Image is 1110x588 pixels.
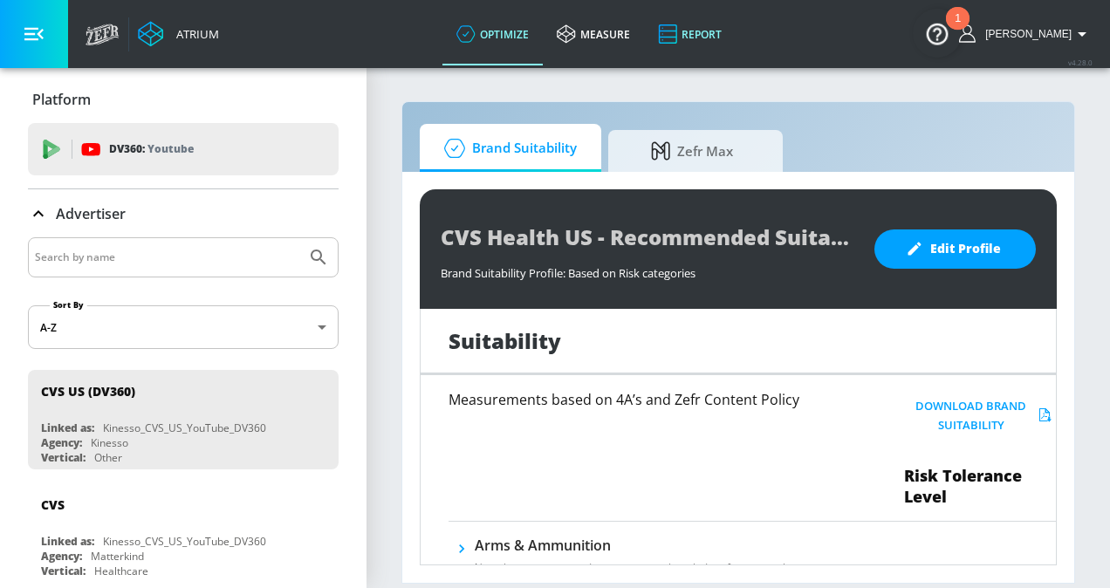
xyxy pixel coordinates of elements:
[441,256,857,281] div: Brand Suitability Profile: Based on Risk categories
[1068,58,1093,67] span: v 4.28.0
[909,238,1001,260] span: Edit Profile
[28,370,339,469] div: CVS US (DV360)Linked as:Kinesso_CVS_US_YouTube_DV360Agency:KinessoVertical:Other
[109,140,194,159] p: DV360:
[913,9,962,58] button: Open Resource Center, 1 new notification
[94,450,122,465] div: Other
[169,26,219,42] div: Atrium
[41,549,82,564] div: Agency:
[28,305,339,349] div: A-Z
[41,383,135,400] div: CVS US (DV360)
[28,123,339,175] div: DV360: Youtube
[437,127,577,169] span: Brand Suitability
[94,564,148,578] div: Healthcare
[138,21,219,47] a: Atrium
[28,189,339,238] div: Advertiser
[904,465,1056,507] span: Risk Tolerance Level
[475,536,843,555] h6: Arms & Ammunition
[28,75,339,124] div: Platform
[103,420,266,435] div: Kinesso_CVS_US_YouTube_DV360
[41,534,94,549] div: Linked as:
[978,28,1072,40] span: login as: shubham.das@mbww.com
[475,560,843,576] p: No risk means content does not expressly include reference to this category.
[904,393,1056,440] button: Download Brand Suitability
[28,483,339,583] div: CVSLinked as:Kinesso_CVS_US_YouTube_DV360Agency:MatterkindVertical:Healthcare
[442,3,543,65] a: optimize
[449,393,853,407] h6: Measurements based on 4A’s and Zefr Content Policy
[41,420,94,435] div: Linked as:
[874,229,1036,269] button: Edit Profile
[41,435,82,450] div: Agency:
[644,3,736,65] a: Report
[959,24,1093,44] button: [PERSON_NAME]
[91,435,128,450] div: Kinesso
[56,204,126,223] p: Advertiser
[50,299,87,311] label: Sort By
[41,564,86,578] div: Vertical:
[32,90,91,109] p: Platform
[91,549,144,564] div: Matterkind
[41,450,86,465] div: Vertical:
[449,326,561,355] h1: Suitability
[35,246,299,269] input: Search by name
[626,130,758,172] span: Zefr Max
[41,496,65,513] div: CVS
[147,140,194,158] p: Youtube
[475,536,843,586] div: Arms & AmmunitionNo risk means content does not expressly include reference to this category.
[988,562,1025,580] p: No Risk
[543,3,644,65] a: measure
[955,18,961,41] div: 1
[103,534,266,549] div: Kinesso_CVS_US_YouTube_DV360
